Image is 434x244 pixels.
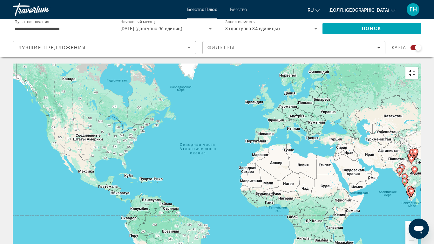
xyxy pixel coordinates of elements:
ya-tr-span: Начальный месяц [120,20,155,24]
mat-select: Сортировать по [18,44,191,51]
ya-tr-span: Поиск [362,26,382,31]
button: Поиск [322,23,422,34]
ya-tr-span: 3 (доступно 34 единицы) [225,26,280,31]
ya-tr-span: [DATE] (доступно 96 единиц) [120,26,183,31]
ya-tr-span: Пункт назначения [15,19,49,24]
ya-tr-span: ГН [410,6,417,13]
ya-tr-span: Заполняемость [225,20,255,24]
a: Бегство Плюс [187,7,217,12]
input: Выберите пункт назначения [15,25,107,33]
button: Включить полноэкранный режим [405,67,418,79]
ya-tr-span: Фильтры [207,45,235,50]
iframe: Кнопка запуска окна обмена сообщениями [409,219,429,239]
button: Изменить валюту [329,5,395,15]
a: Бегство [230,7,247,12]
button: Увеличить [405,221,418,234]
ya-tr-span: RU [308,8,314,13]
button: Изменить язык [308,5,320,15]
button: Пользовательское меню [405,3,421,16]
ya-tr-span: карта [392,45,406,50]
ya-tr-span: Лучшие предложения [18,45,86,50]
a: Травориум [13,1,76,18]
button: Фильтры [202,41,386,54]
ya-tr-span: Долл. [GEOGRAPHIC_DATA] [329,8,389,13]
